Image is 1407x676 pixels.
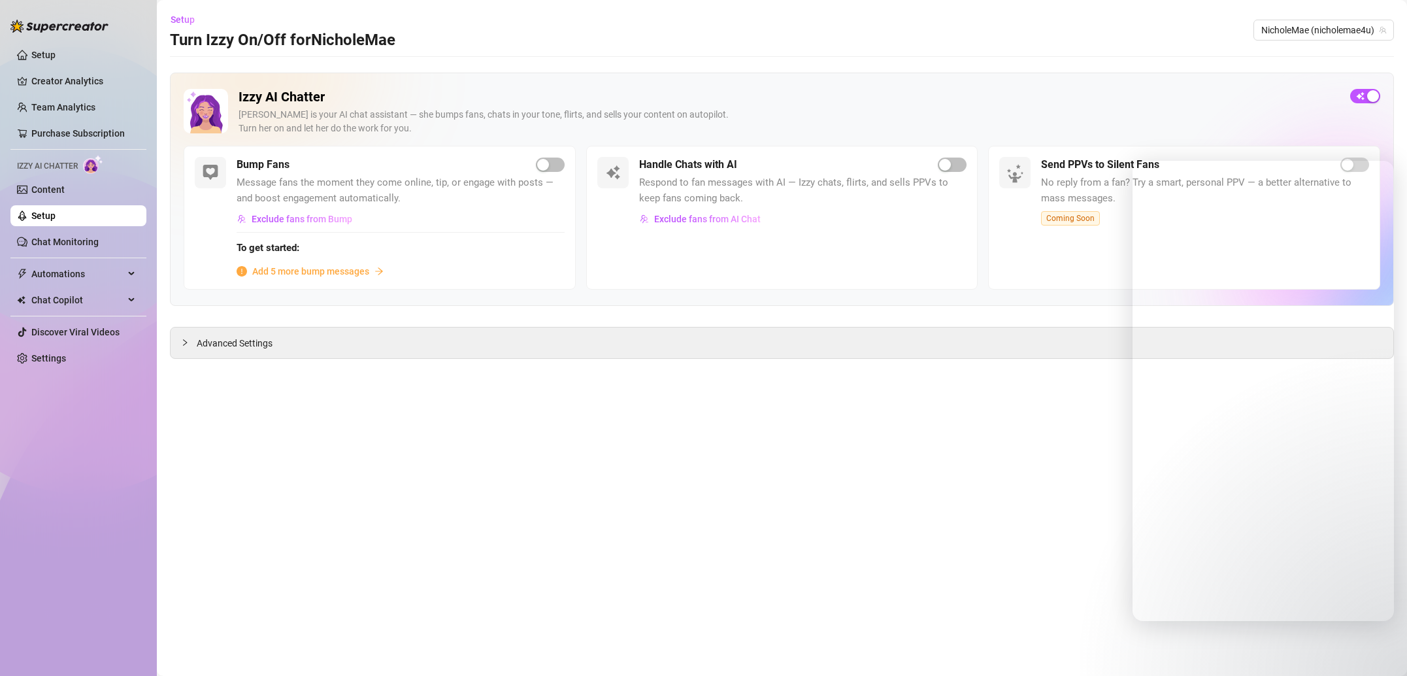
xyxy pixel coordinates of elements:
[31,71,136,92] a: Creator Analytics
[237,157,290,173] h5: Bump Fans
[252,264,369,279] span: Add 5 more bump messages
[17,160,78,173] span: Izzy AI Chatter
[17,269,27,279] span: thunderbolt
[170,9,205,30] button: Setup
[639,209,761,229] button: Exclude fans from AI Chat
[31,211,56,221] a: Setup
[1041,211,1100,226] span: Coming Soon
[203,165,218,180] img: svg%3e
[237,214,246,224] img: svg%3e
[1041,175,1369,206] span: No reply from a fan? Try a smart, personal PPV — a better alternative to mass messages.
[31,263,124,284] span: Automations
[184,89,228,133] img: Izzy AI Chatter
[640,214,649,224] img: svg%3e
[639,157,737,173] h5: Handle Chats with AI
[1261,20,1386,40] span: NicholeMae (nicholemae4u)
[237,175,565,206] span: Message fans the moment they come online, tip, or engage with posts — and boost engagement automa...
[170,30,395,51] h3: Turn Izzy On/Off for NicholeMae
[374,267,384,276] span: arrow-right
[181,339,189,346] span: collapsed
[237,266,247,277] span: info-circle
[654,214,761,224] span: Exclude fans from AI Chat
[1133,161,1394,621] iframe: Intercom live chat
[237,242,299,254] strong: To get started:
[31,290,124,311] span: Chat Copilot
[197,336,273,350] span: Advanced Settings
[239,89,1340,105] h2: Izzy AI Chatter
[171,14,195,25] span: Setup
[31,237,99,247] a: Chat Monitoring
[1379,26,1387,34] span: team
[1006,164,1027,185] img: silent-fans-ppv-o-N6Mmdf.svg
[31,128,125,139] a: Purchase Subscription
[239,108,1340,135] div: [PERSON_NAME] is your AI chat assistant — she bumps fans, chats in your tone, flirts, and sells y...
[181,335,197,350] div: collapsed
[31,102,95,112] a: Team Analytics
[31,327,120,337] a: Discover Viral Videos
[252,214,352,224] span: Exclude fans from Bump
[1363,632,1394,663] iframe: Intercom live chat
[17,296,25,305] img: Chat Copilot
[31,353,66,363] a: Settings
[237,209,353,229] button: Exclude fans from Bump
[31,184,65,195] a: Content
[605,165,621,180] img: svg%3e
[1041,157,1159,173] h5: Send PPVs to Silent Fans
[83,155,103,174] img: AI Chatter
[31,50,56,60] a: Setup
[639,175,967,206] span: Respond to fan messages with AI — Izzy chats, flirts, and sells PPVs to keep fans coming back.
[10,20,108,33] img: logo-BBDzfeDw.svg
